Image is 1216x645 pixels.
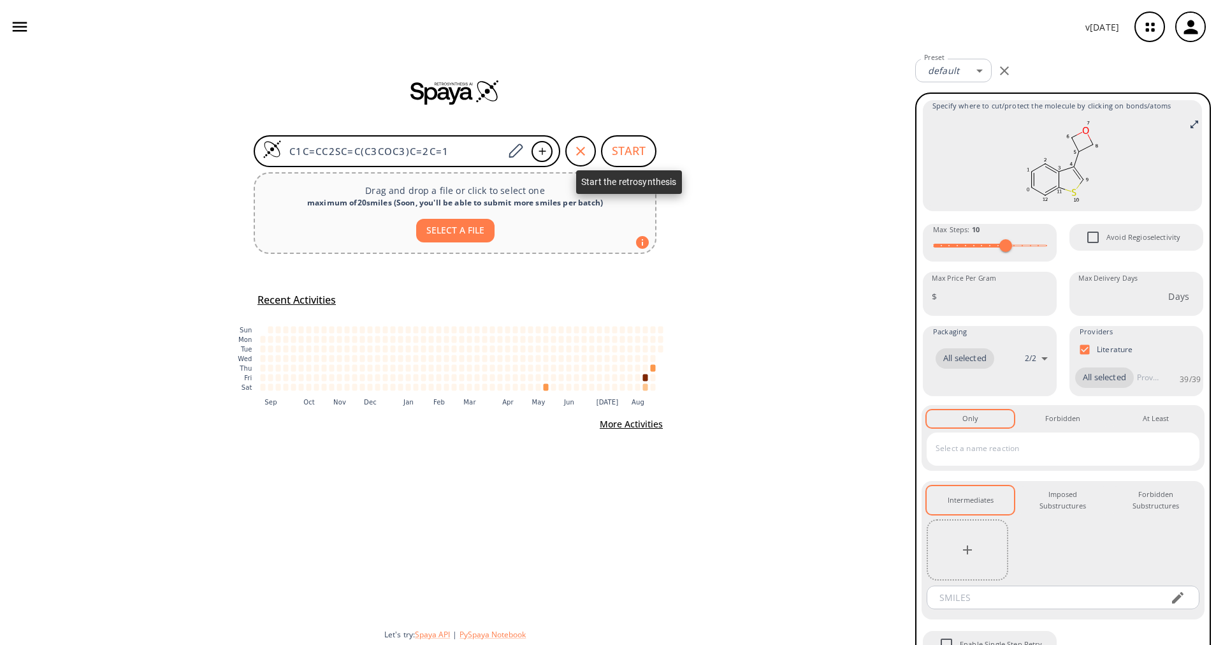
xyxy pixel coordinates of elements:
span: Max Steps : [933,224,980,235]
text: Dec [364,398,377,405]
label: Max Delivery Days [1078,274,1138,283]
img: Spaya logo [410,79,500,105]
text: Wed [238,355,252,362]
input: Select a name reaction [932,438,1175,459]
div: Only [962,413,978,424]
p: 39 / 39 [1180,374,1201,385]
div: At Least [1143,413,1169,424]
button: Forbidden Substructures [1112,486,1199,515]
text: Sep [264,398,277,405]
text: Aug [632,398,644,405]
div: Start the retrosynthesis [576,170,682,194]
text: Mar [463,398,476,405]
label: Preset [924,53,945,63]
span: Avoid Regioselectivity [1080,224,1106,251]
button: More Activities [595,413,668,436]
text: Jan [403,398,414,405]
label: Max Price Per Gram [932,274,996,283]
text: Apr [502,398,514,405]
button: START [601,135,656,167]
span: All selected [936,352,994,365]
button: SELECT A FILE [416,219,495,242]
div: Forbidden [1045,413,1080,424]
text: Oct [303,398,315,405]
em: default [928,64,959,77]
text: Mon [238,336,252,343]
span: | [450,629,460,640]
input: SMILES [930,586,1160,609]
div: maximum of 20 smiles ( Soon, you'll be able to submit more smiles per batch ) [265,197,645,209]
svg: C1C=CC2SC=C(C3COC3)C=2C=1 [932,117,1192,206]
g: x-axis tick label [264,398,644,405]
img: Logo Spaya [263,140,282,159]
button: Intermediates [927,486,1014,515]
g: cell [261,326,663,390]
span: All selected [1075,371,1134,384]
button: Only [927,410,1014,427]
div: Imposed Substructures [1029,489,1096,512]
text: Nov [333,398,346,405]
p: Drag and drop a file or click to select one [265,184,645,197]
svg: Full screen [1189,119,1199,130]
button: Forbidden [1019,410,1106,427]
span: Providers [1080,326,1113,337]
p: 2 / 2 [1025,353,1036,364]
p: Days [1168,290,1189,303]
p: Literature [1097,344,1133,355]
button: Imposed Substructures [1019,486,1106,515]
text: Feb [433,398,445,405]
p: $ [932,290,937,303]
p: v [DATE] [1085,20,1119,34]
div: Intermediates [948,494,994,506]
text: Sun [240,327,252,334]
button: PySpaya Notebook [460,629,526,640]
text: Tue [240,346,252,353]
div: Let's try: [384,629,905,640]
text: May [532,398,545,405]
span: Avoid Regioselectivity [1106,232,1180,243]
g: y-axis tick label [238,327,252,391]
text: Fri [244,374,252,382]
span: Specify where to cut/protect the molecule by clicking on bonds/atoms [932,100,1192,112]
text: Sat [242,384,252,391]
span: Packaging [933,326,967,337]
h5: Recent Activities [257,293,336,307]
button: Recent Activities [252,290,341,311]
text: [DATE] [597,398,619,405]
button: Spaya API [415,629,450,640]
text: Jun [563,398,574,405]
input: Provider name [1134,367,1162,388]
div: Forbidden Substructures [1122,489,1189,512]
button: At Least [1112,410,1199,427]
strong: 10 [972,225,980,234]
input: Enter SMILES [282,145,503,158]
text: Thu [239,365,252,372]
